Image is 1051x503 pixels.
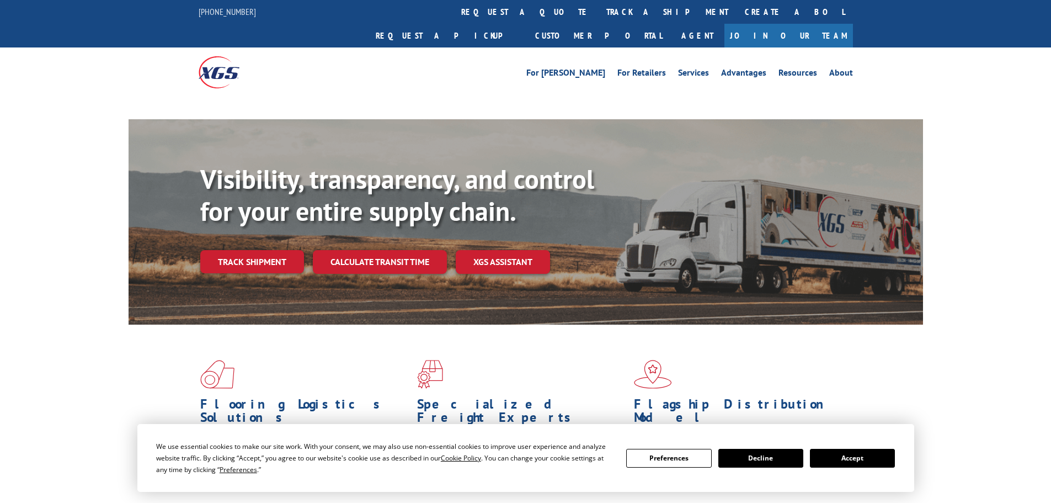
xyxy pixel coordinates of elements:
[670,24,724,47] a: Agent
[220,465,257,474] span: Preferences
[199,6,256,17] a: [PHONE_NUMBER]
[156,441,613,475] div: We use essential cookies to make our site work. With your consent, we may also use non-essential ...
[200,398,409,430] h1: Flooring Logistics Solutions
[200,360,234,389] img: xgs-icon-total-supply-chain-intelligence-red
[626,449,711,468] button: Preferences
[634,360,672,389] img: xgs-icon-flagship-distribution-model-red
[678,68,709,81] a: Services
[829,68,853,81] a: About
[200,162,594,228] b: Visibility, transparency, and control for your entire supply chain.
[313,250,447,274] a: Calculate transit time
[721,68,766,81] a: Advantages
[634,398,842,430] h1: Flagship Distribution Model
[526,68,605,81] a: For [PERSON_NAME]
[617,68,666,81] a: For Retailers
[200,250,304,273] a: Track shipment
[527,24,670,47] a: Customer Portal
[456,250,550,274] a: XGS ASSISTANT
[778,68,817,81] a: Resources
[367,24,527,47] a: Request a pickup
[137,424,914,492] div: Cookie Consent Prompt
[417,360,443,389] img: xgs-icon-focused-on-flooring-red
[718,449,803,468] button: Decline
[724,24,853,47] a: Join Our Team
[441,453,481,463] span: Cookie Policy
[417,398,626,430] h1: Specialized Freight Experts
[810,449,895,468] button: Accept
